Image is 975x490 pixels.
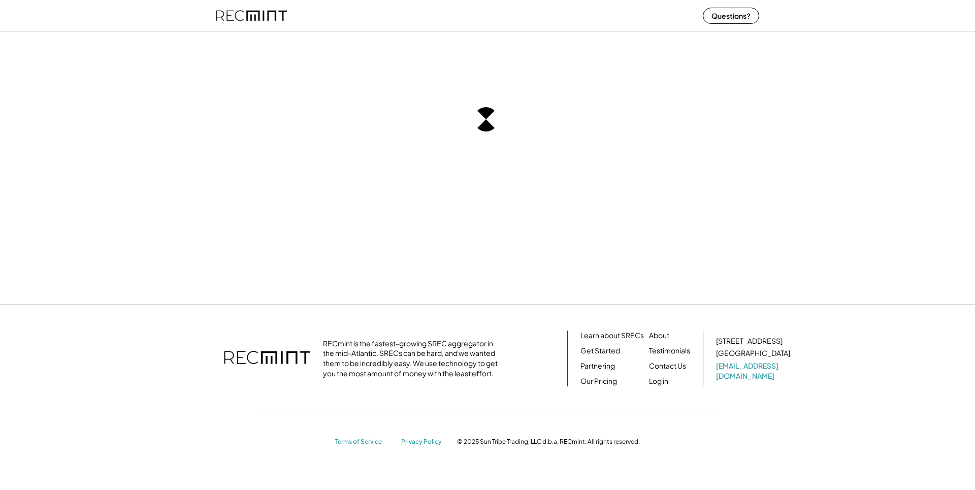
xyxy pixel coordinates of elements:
[580,331,644,341] a: Learn about SRECs
[716,348,790,358] div: [GEOGRAPHIC_DATA]
[649,331,669,341] a: About
[580,376,617,386] a: Our Pricing
[703,8,759,24] button: Questions?
[323,339,503,378] div: RECmint is the fastest-growing SREC aggregator in the mid-Atlantic. SRECs can be hard, and we wan...
[216,2,287,29] img: recmint-logotype%403x%20%281%29.jpeg
[401,438,447,446] a: Privacy Policy
[649,361,686,371] a: Contact Us
[457,438,640,446] div: © 2025 Sun Tribe Trading, LLC d.b.a. RECmint. All rights reserved.
[580,361,615,371] a: Partnering
[716,361,792,381] a: [EMAIL_ADDRESS][DOMAIN_NAME]
[224,341,310,376] img: recmint-logotype%403x.png
[716,336,783,346] div: [STREET_ADDRESS]
[580,346,620,356] a: Get Started
[335,438,391,446] a: Terms of Service
[649,346,690,356] a: Testimonials
[649,376,668,386] a: Log in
